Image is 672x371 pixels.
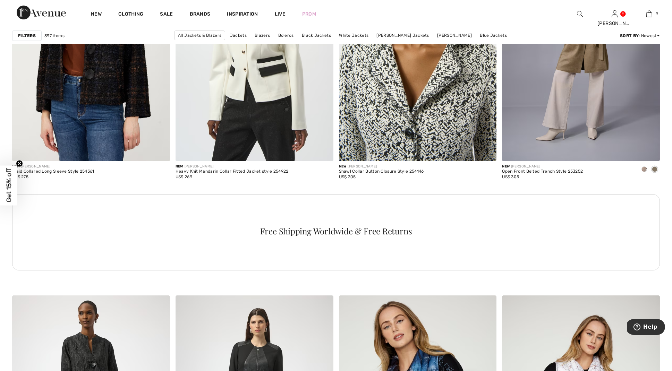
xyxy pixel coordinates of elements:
span: US$ 275 [12,174,28,179]
span: 9 [656,11,658,17]
div: [PERSON_NAME] [12,164,94,169]
span: Get 15% off [5,169,13,202]
div: Moonstone [639,164,649,175]
img: plus_v2.svg [483,148,489,154]
a: Brands [190,11,211,18]
a: [PERSON_NAME] [434,31,475,40]
div: Open Front Belted Trench Style 253252 [502,169,583,174]
img: 1ère Avenue [17,6,66,19]
strong: Filters [18,33,36,39]
a: 9 [632,10,666,18]
img: My Info [612,10,618,18]
img: search the website [577,10,583,18]
button: Close teaser [16,160,23,167]
a: Prom [302,10,316,18]
a: Clothing [118,11,143,18]
a: Sign In [612,10,618,17]
img: My Bag [646,10,652,18]
div: Plaid Collared Long Sleeve Style 254361 [12,169,94,174]
div: [PERSON_NAME] [176,164,289,169]
span: 397 items [44,33,65,39]
a: Boleros [275,31,297,40]
a: Blue Jackets [476,31,510,40]
div: [PERSON_NAME] [597,20,631,27]
div: : Newest [620,33,660,39]
span: New [502,164,510,169]
a: [PERSON_NAME] Jackets [373,31,432,40]
strong: Sort By [620,33,639,38]
a: Live [275,10,286,18]
a: Sale [160,11,173,18]
div: Shawl Collar Button Closure Style 254146 [339,169,424,174]
div: [PERSON_NAME] [502,164,583,169]
div: [PERSON_NAME] [339,164,424,169]
a: Blazers [251,31,273,40]
a: New [91,11,102,18]
div: Heavy Knit Mandarin Collar Fitted Jacket style 254922 [176,169,289,174]
div: Java [649,164,660,175]
span: US$ 269 [176,174,192,179]
a: White Jackets [335,31,372,40]
span: New [339,164,347,169]
a: All Jackets & Blazers [174,31,225,40]
a: Jackets [227,31,250,40]
span: New [12,164,20,169]
span: New [176,164,183,169]
span: Inspiration [227,11,258,18]
div: Free Shipping Worldwide & Free Returns [25,227,646,235]
span: US$ 305 [502,174,519,179]
iframe: Opens a widget where you can find more information [627,319,665,336]
a: Black Jackets [298,31,334,40]
span: US$ 305 [339,174,356,179]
